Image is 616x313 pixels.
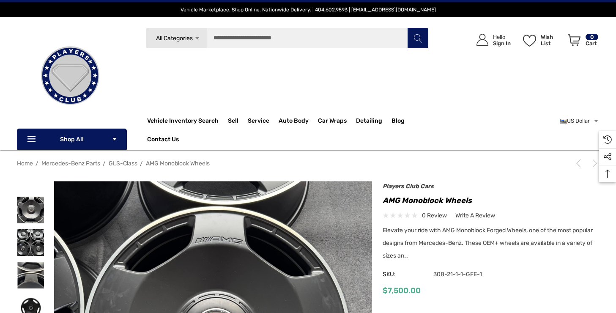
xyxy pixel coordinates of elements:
span: 308-21-1-1-GFE-1 [425,269,482,280]
a: Contact Us [147,136,179,145]
span: Auto Body [279,117,309,126]
h1: AMG Monoblock Wheels [383,194,599,207]
span: Vehicle Marketplace. Shop Online. Nationwide Delivery. | 404.602.9593 | [EMAIL_ADDRESS][DOMAIN_NAME] [181,7,436,13]
p: Hello [493,34,511,40]
p: Sign In [493,40,511,47]
svg: Social Media [603,153,612,161]
a: Mercedes-Benz Parts [41,160,100,167]
span: Detailing [356,117,382,126]
a: Cart with 0 items [564,25,599,58]
a: Car Wraps [318,113,356,129]
a: All Categories Icon Arrow Down Icon Arrow Up [145,27,207,49]
img: AMG Monoblock Wheels [14,226,48,260]
a: Players Club Cars [383,183,434,190]
svg: Icon Line [26,135,39,144]
p: 0 [586,34,598,40]
span: All Categories [156,35,192,42]
a: AMG Monoblock Wheels [146,160,210,167]
a: Service [248,113,279,129]
svg: Icon Arrow Down [112,136,118,142]
a: Write a Review [455,210,495,221]
a: Vehicle Inventory Search [147,117,219,126]
a: Blog [392,117,405,126]
span: Elevate your ride with AMG Monoblock Forged Wheels, one of the most popular designs from Mercedes... [383,227,593,259]
svg: Icon User Account [476,34,488,46]
span: $7,500.00 [383,286,421,295]
span: Write a Review [455,212,495,220]
p: Cart [586,40,598,47]
svg: Review Your Cart [568,34,580,46]
svg: Wish List [523,35,536,47]
a: Home [17,160,33,167]
p: Shop All [17,129,127,150]
svg: Top [599,170,616,178]
span: Car Wraps [318,117,347,126]
a: Auto Body [279,113,318,129]
span: 0 review [422,210,447,221]
nav: Breadcrumb [17,156,599,171]
a: Detailing [356,113,392,129]
a: GLS-Class [109,160,137,167]
a: Previous [574,159,586,167]
span: SKU: [383,269,425,280]
svg: Icon Arrow Down [194,35,200,41]
img: AMG Monoblock Wheels [14,193,48,227]
span: Service [248,117,269,126]
img: AMG Monoblock Wheels [17,262,44,288]
a: USD [560,113,599,129]
button: Search [407,27,428,49]
span: Sell [228,117,238,126]
a: Sign in [467,25,515,55]
a: Wish List Wish List [519,25,564,55]
a: Sell [228,113,248,129]
p: Wish List [541,34,563,47]
svg: Recently Viewed [603,135,612,144]
img: Players Club | Cars For Sale [28,33,112,118]
a: Next [587,159,599,167]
